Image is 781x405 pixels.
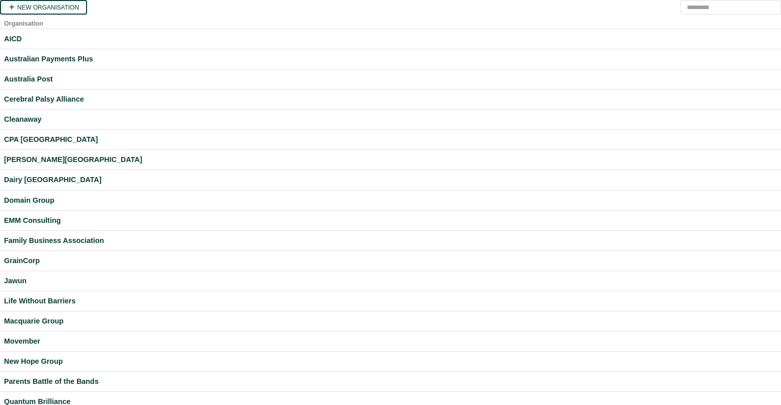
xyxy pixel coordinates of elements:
a: EMM Consulting [4,215,777,226]
a: Movember [4,336,777,347]
a: Life Without Barriers [4,295,777,307]
a: Australia Post [4,73,777,85]
a: Australian Payments Plus [4,53,777,65]
a: Parents Battle of the Bands [4,376,777,387]
a: CPA [GEOGRAPHIC_DATA] [4,134,777,145]
a: Macquarie Group [4,315,777,327]
a: Cerebral Palsy Alliance [4,94,777,105]
a: New Hope Group [4,356,777,367]
a: [PERSON_NAME][GEOGRAPHIC_DATA] [4,154,777,166]
a: Dairy [GEOGRAPHIC_DATA] [4,174,777,186]
a: AICD [4,33,777,45]
a: Cleanaway [4,114,777,125]
a: Family Business Association [4,235,777,247]
a: GrainCorp [4,255,777,267]
a: Domain Group [4,195,777,206]
a: Jawun [4,275,777,287]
